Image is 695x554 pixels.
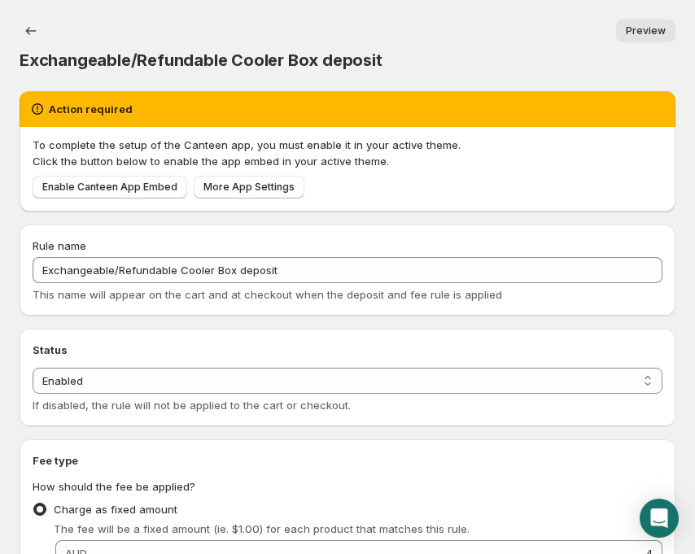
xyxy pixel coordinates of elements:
span: Charge as fixed amount [54,503,177,516]
h2: Action required [49,101,133,117]
div: Open Intercom Messenger [640,499,679,538]
a: Enable Canteen App Embed [33,176,187,198]
button: Settings [20,20,42,42]
a: More App Settings [194,176,304,198]
span: Preview [626,24,666,37]
span: Rule name [33,239,86,252]
span: This name will appear on the cart and at checkout when the deposit and fee rule is applied [33,288,502,301]
a: Preview [616,20,675,42]
span: More App Settings [203,181,295,194]
span: Exchangeable/Refundable Cooler Box deposit [20,50,382,70]
span: Enable Canteen App Embed [42,181,177,194]
p: Click the button below to enable the app embed in your active theme. [33,153,662,169]
h2: Fee type [33,452,662,469]
p: To complete the setup of the Canteen app, you must enable it in your active theme. [33,137,662,153]
h2: Status [33,342,662,358]
span: The fee will be a fixed amount (ie. $1.00) for each product that matches this rule. [54,522,470,535]
span: How should the fee be applied? [33,480,195,493]
span: If disabled, the rule will not be applied to the cart or checkout. [33,399,351,412]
